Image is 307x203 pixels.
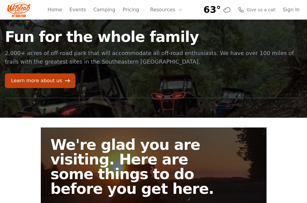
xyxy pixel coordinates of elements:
button: Resources [147,4,186,16]
span: Give us a call [247,7,275,13]
a: Home [48,6,62,13]
a: Learn more about us [5,73,75,88]
a: Sign In [283,6,300,13]
h2: We're glad you are visiting. Here are some things to do before you get here. [51,137,227,196]
img: Wildcat Logo [7,2,30,17]
a: Give us a call [238,7,275,13]
a: Camping [93,6,115,13]
h1: Fun for the whole family [5,29,302,44]
a: Events [69,6,86,13]
span: 63° [204,4,221,15]
a: Pricing [123,6,139,13]
p: 2,000+ acres of off-road park that will accommodate all off-road enthusiasts. We have over 100 mi... [5,49,302,66]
